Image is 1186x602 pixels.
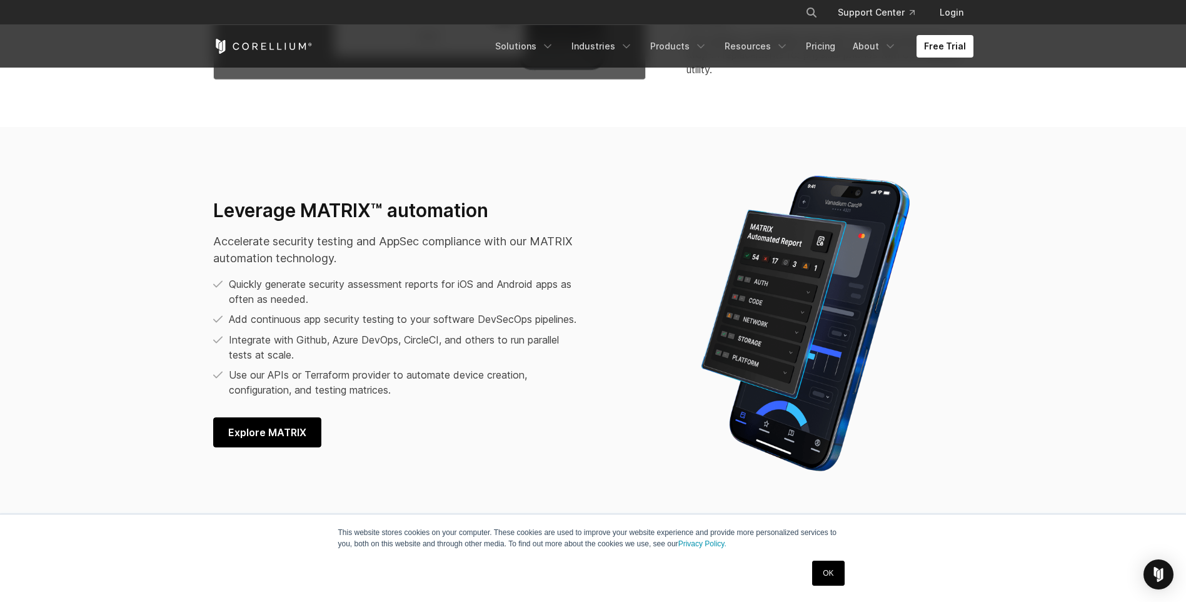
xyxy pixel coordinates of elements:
button: Search [800,1,823,24]
p: Quickly generate security assessment reports for iOS and Android apps as often as needed. [229,277,585,307]
span: Explore MATRIX [228,425,306,440]
a: Resources [717,35,796,58]
a: About [845,35,904,58]
div: Navigation Menu [488,35,973,58]
div: Navigation Menu [790,1,973,24]
a: Free Trial [917,35,973,58]
a: Privacy Policy. [678,539,726,548]
a: Industries [564,35,640,58]
p: Integrate with Github, Azure DevOps, CircleCI, and others to run parallel tests at scale. [229,332,585,362]
a: Login [930,1,973,24]
a: Solutions [488,35,561,58]
a: Corellium Home [213,39,313,54]
a: Products [643,35,715,58]
a: Pricing [798,35,843,58]
h3: Leverage MATRIX™ automation [213,199,585,223]
p: Accelerate security testing and AppSec compliance with our MATRIX automation technology. [213,233,585,267]
a: OK [812,561,844,586]
li: Use our APIs or Terraform provider to automate device creation, configuration, and testing matrices. [213,367,585,397]
a: Explore MATRIX [213,417,321,447]
p: This website stores cookies on your computer. These cookies are used to improve your website expe... [338,527,848,549]
div: Open Intercom Messenger [1143,559,1173,589]
a: Support Center [828,1,925,24]
img: Corellium MATRIX automated report on iPhone showing app vulnerability test results across securit... [671,167,940,480]
p: Add continuous app security testing to your software DevSecOps pipelines. [229,312,576,327]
